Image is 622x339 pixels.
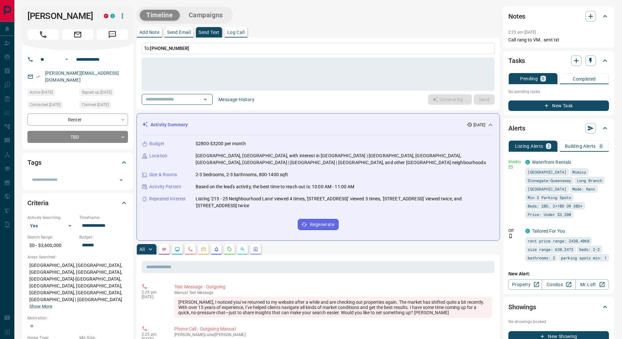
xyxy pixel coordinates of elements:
[149,183,181,190] p: Activity Pattern
[508,120,609,136] div: Alerts
[27,221,76,231] div: Yes
[27,215,76,221] p: Actively Searching:
[520,76,538,81] p: Pending
[175,247,180,252] svg: Lead Browsing Activity
[600,144,602,148] p: 0
[199,30,219,35] p: Send Text
[174,290,492,295] p: Text Message
[149,171,177,178] p: Size & Rooms
[525,229,530,233] div: condos.ca
[508,299,609,315] div: Showings
[79,101,128,110] div: Mon Aug 15 2022
[27,155,128,170] div: Tags
[508,279,542,290] a: Property
[508,37,609,43] p: Call rang to VM.. sent txt
[508,302,536,312] h2: Showings
[45,70,119,83] a: [PERSON_NAME][EMAIL_ADDRESS][DOMAIN_NAME]
[508,234,513,238] svg: Push Notification Only
[36,74,40,79] svg: Email Verified
[561,254,607,261] span: parking spots min: 1
[573,77,596,81] p: Completed
[117,176,126,185] button: Open
[29,303,52,310] button: Show More
[214,247,219,252] svg: Listing Alerts
[508,319,609,325] p: No showings booked
[174,332,492,337] p: [PERSON_NAME] called [PERSON_NAME]
[27,29,59,40] span: Call
[577,177,602,184] span: Long Branch
[532,228,565,234] a: Tailored For You
[142,290,165,295] p: 2:25 pm
[528,211,571,218] span: Price: Under $3,200
[174,326,492,332] p: Phone Call - Outgoing Manual
[227,247,232,252] svg: Requests
[227,30,245,35] p: Log Call
[528,203,582,209] span: Beds: 2BD, 2+1BD OR 3BD+
[174,290,188,295] span: manual
[174,284,492,290] p: Text Message - Outgoing
[508,87,609,97] p: No pending tasks
[30,89,53,96] span: Active [DATE]
[525,160,530,164] div: condos.ca
[62,29,93,40] span: Email
[532,160,571,165] a: Waterfront Rentals
[298,219,339,230] button: Regenerate
[27,131,128,143] div: TBD
[515,144,543,148] p: Listing Alerts
[79,89,128,98] div: Mon Jan 06 2020
[565,144,596,148] p: Building Alerts
[27,234,76,240] p: Search Range:
[508,55,525,66] h2: Tasks
[508,30,536,35] p: 2:25 pm [DATE]
[27,114,128,126] div: Renter
[142,332,165,337] p: 2:25 pm
[196,152,494,166] p: [GEOGRAPHIC_DATA], [GEOGRAPHIC_DATA], with interest in [GEOGRAPHIC_DATA] | [GEOGRAPHIC_DATA], [GE...
[174,297,492,318] div: [PERSON_NAME], I noticed you’ve returned to my website after a while and are checking out propert...
[149,152,167,159] p: Location
[572,186,595,192] span: Mode: Rent
[508,159,521,165] p: Weekly
[139,247,145,252] p: All
[528,238,589,244] span: rent price range: 2430,4068
[162,247,167,252] svg: Notes
[30,101,60,108] span: Contacted [DATE]
[508,11,525,22] h2: Notes
[97,29,128,40] span: Message
[149,195,186,202] p: Repeated Interest
[27,101,76,110] div: Thu Oct 09 2025
[575,279,609,290] a: Mr.Loft
[150,46,189,51] span: [PHONE_NUMBER]
[27,198,49,208] h2: Criteria
[182,10,230,21] button: Campaigns
[27,240,76,251] p: $0 - $3,600,000
[240,247,245,252] svg: Opportunities
[528,254,555,261] span: bathrooms: 2
[528,194,571,201] span: Min 2 Parking Spots
[473,122,485,128] p: [DATE]
[110,14,115,18] div: condos.ca
[528,186,566,192] span: [GEOGRAPHIC_DATA]
[508,165,513,169] svg: Email
[27,157,41,168] h2: Tags
[142,43,495,54] p: To:
[82,101,109,108] span: Claimed [DATE]
[572,169,586,175] span: Mimico
[27,195,128,211] div: Criteria
[142,119,494,131] div: Activity Summary[DATE]
[196,183,355,190] p: Based on the lead's activity, the best time to reach out is: 10:00 AM - 11:00 AM
[27,315,128,321] p: Motivation:
[542,279,575,290] a: Condos
[27,260,128,312] p: [GEOGRAPHIC_DATA], [GEOGRAPHIC_DATA], [GEOGRAPHIC_DATA], [GEOGRAPHIC_DATA], [GEOGRAPHIC_DATA]-[GE...
[508,270,609,277] p: New Alert:
[196,140,246,147] p: $2800-$3200 per month
[508,123,525,133] h2: Alerts
[79,215,128,221] p: Timeframe:
[579,246,600,253] span: beds: 2-2
[196,171,288,178] p: 2-3 bedrooms, 2-3 bathrooms, 800-1400 sqft
[63,55,71,63] button: Open
[27,254,128,260] p: Areas Searched:
[528,177,571,184] span: Stonegate-Queensway
[196,195,494,209] p: Listing '213 - 25 Neighbourhood Lane' viewed 4 times, '[STREET_ADDRESS]' viewed 3 times, '[STREET...
[151,121,188,128] p: Activity Summary
[542,76,544,81] p: 0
